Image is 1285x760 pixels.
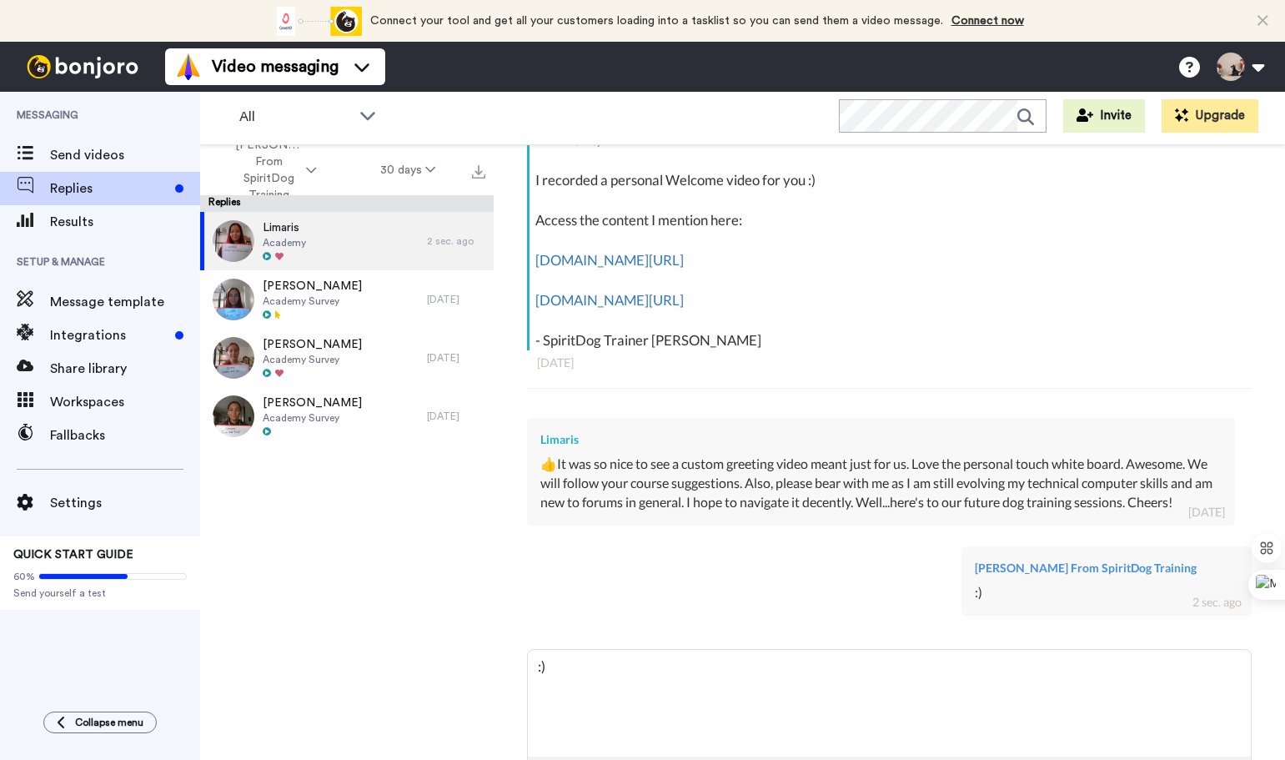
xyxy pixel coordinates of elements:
[235,137,303,204] span: [PERSON_NAME] From SpiritDog Training
[50,292,200,312] span: Message template
[213,220,254,262] img: e719eab9-67b4-4d4d-ae14-a756b4ea66e9-thumb.jpg
[13,586,187,600] span: Send yourself a test
[263,395,362,411] span: [PERSON_NAME]
[175,53,202,80] img: vm-color.svg
[263,219,306,236] span: Limaris
[535,130,1247,350] div: Hi Limaris, I recorded a personal Welcome video for you :) Access the content I mention here: - S...
[200,387,494,445] a: [PERSON_NAME]Academy Survey[DATE]
[50,145,200,165] span: Send videos
[212,55,339,78] span: Video messaging
[1188,504,1225,521] div: [DATE]
[427,234,485,248] div: 2 sec. ago
[213,279,254,320] img: 6236f4fa-03ed-4ccf-8d9b-af9cdf4e2feb-thumb.jpg
[200,212,494,270] a: LimarisAcademy2 sec. ago
[427,293,485,306] div: [DATE]
[349,155,468,185] button: 30 days
[200,195,494,212] div: Replies
[427,410,485,423] div: [DATE]
[213,337,254,379] img: 5372ea73-8e7d-4c3b-ab5a-12de0485811a-thumb.jpg
[213,395,254,437] img: 14f53bf2-9782-4e16-906f-ebef0a4a4cc8-thumb.jpg
[263,336,362,353] span: [PERSON_NAME]
[13,549,133,561] span: QUICK START GUIDE
[427,351,485,365] div: [DATE]
[975,583,1238,602] div: :)
[203,130,349,210] button: [PERSON_NAME] From SpiritDog Training
[537,355,1242,371] div: [DATE]
[50,392,200,412] span: Workspaces
[200,329,494,387] a: [PERSON_NAME]Academy Survey[DATE]
[263,278,362,294] span: [PERSON_NAME]
[270,7,362,36] div: animation
[263,353,362,366] span: Academy Survey
[50,212,200,232] span: Results
[239,107,351,127] span: All
[540,431,1222,448] div: Limaris
[540,455,1222,512] div: 👍It was so nice to see a custom greeting video meant just for us. Love the personal touch white b...
[951,15,1024,27] a: Connect now
[75,716,143,729] span: Collapse menu
[370,15,943,27] span: Connect your tool and get all your customers loading into a tasklist so you can send them a video...
[467,158,490,183] button: Export all results that match these filters now.
[472,165,485,179] img: export.svg
[43,712,157,733] button: Collapse menu
[1162,99,1258,133] button: Upgrade
[975,560,1238,576] div: [PERSON_NAME] From SpiritDog Training
[1063,99,1145,133] button: Invite
[263,411,362,425] span: Academy Survey
[50,179,168,199] span: Replies
[200,270,494,329] a: [PERSON_NAME]Academy Survey[DATE]
[13,570,35,583] span: 60%
[263,294,362,308] span: Academy Survey
[50,425,200,445] span: Fallbacks
[1192,594,1242,611] div: 2 sec. ago
[20,55,145,78] img: bj-logo-header-white.svg
[50,325,168,345] span: Integrations
[50,493,200,513] span: Settings
[535,251,684,269] a: [DOMAIN_NAME][URL]
[535,291,684,309] a: [DOMAIN_NAME][URL]
[263,236,306,249] span: Academy
[50,359,200,379] span: Share library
